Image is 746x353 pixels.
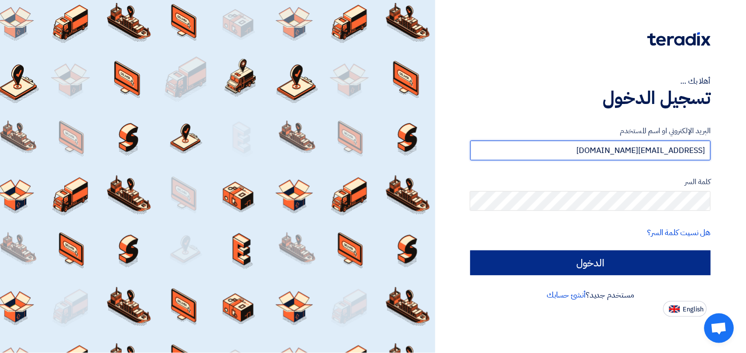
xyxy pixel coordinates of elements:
[470,75,711,87] div: أهلا بك ...
[470,251,711,275] input: الدخول
[663,301,707,317] button: English
[648,32,711,46] img: Teradix logo
[470,289,711,301] div: مستخدم جديد؟
[470,141,711,160] input: أدخل بريد العمل الإلكتروني او اسم المستخدم الخاص بك ...
[470,87,711,109] h1: تسجيل الدخول
[470,176,711,188] label: كلمة السر
[669,305,680,313] img: en-US.png
[648,227,711,239] a: هل نسيت كلمة السر؟
[470,125,711,137] label: البريد الإلكتروني او اسم المستخدم
[547,289,586,301] a: أنشئ حسابك
[683,306,704,313] span: English
[704,313,734,343] div: Open chat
